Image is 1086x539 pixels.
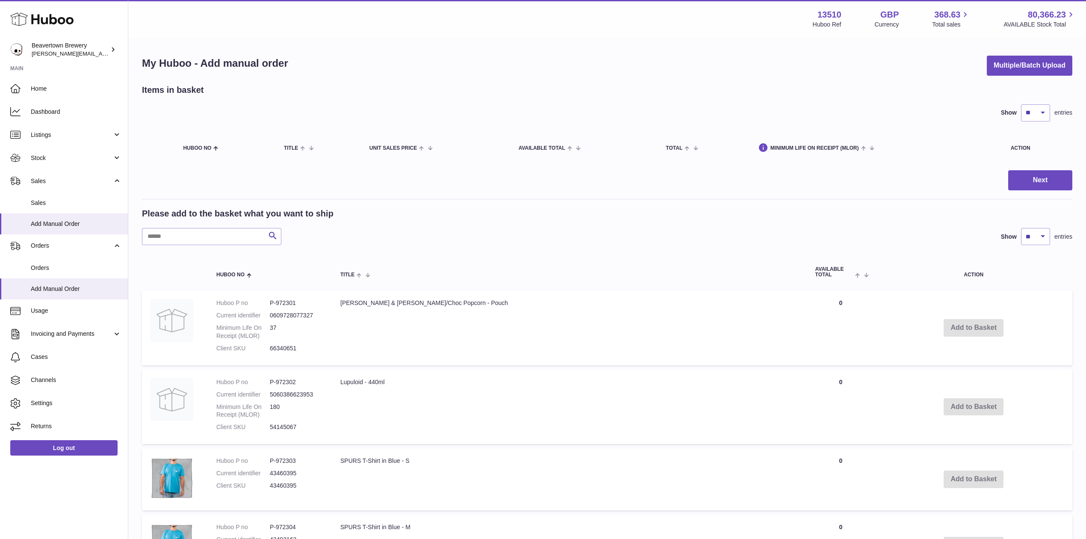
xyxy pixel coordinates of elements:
dt: Minimum Life On Receipt (MLOR) [216,324,270,340]
span: Unit Sales Price [369,145,417,151]
span: entries [1054,233,1072,241]
button: Multiple/Batch Upload [987,56,1072,76]
dd: 66340651 [270,344,323,352]
dd: P-972303 [270,457,323,465]
h2: Please add to the basket what you want to ship [142,208,333,219]
dd: 5060386623953 [270,391,323,399]
span: AVAILABLE Total [519,145,565,151]
td: 0 [807,448,875,510]
span: entries [1054,109,1072,117]
dt: Huboo P no [216,378,270,386]
label: Show [1001,109,1017,117]
div: Huboo Ref [813,21,841,29]
span: Total sales [932,21,970,29]
span: 368.63 [934,9,960,21]
img: Lupuloid - 440ml [151,378,193,421]
td: [PERSON_NAME] & [PERSON_NAME]/Choc Popcorn - Pouch [332,290,807,365]
span: AVAILABLE Total [815,267,853,278]
dd: P-972302 [270,378,323,386]
dd: P-972304 [270,523,323,531]
span: Dashboard [31,108,121,116]
dt: Client SKU [216,423,270,431]
dd: 43460395 [270,469,323,477]
dt: Huboo P no [216,523,270,531]
strong: 13510 [817,9,841,21]
span: Stock [31,154,112,162]
dt: Current identifier [216,391,270,399]
span: Listings [31,131,112,139]
span: Minimum Life On Receipt (MLOR) [770,145,859,151]
span: AVAILABLE Stock Total [1003,21,1076,29]
dt: Current identifier [216,469,270,477]
span: Sales [31,177,112,185]
span: Invoicing and Payments [31,330,112,338]
dt: Huboo P no [216,299,270,307]
dt: Client SKU [216,344,270,352]
dd: 37 [270,324,323,340]
span: Sales [31,199,121,207]
span: Orders [31,242,112,250]
img: Matthew.McCormack@beavertownbrewery.co.uk [10,43,23,56]
span: Home [31,85,121,93]
span: Orders [31,264,121,272]
a: 80,366.23 AVAILABLE Stock Total [1003,9,1076,29]
dt: Huboo P no [216,457,270,465]
span: Total [666,145,682,151]
div: Currency [875,21,899,29]
td: Lupuloid - 440ml [332,370,807,444]
span: Cases [31,353,121,361]
h1: My Huboo - Add manual order [142,56,288,70]
span: Add Manual Order [31,285,121,293]
td: 0 [807,290,875,365]
dd: 43460395 [270,482,323,490]
dd: P-972301 [270,299,323,307]
dt: Current identifier [216,311,270,320]
span: Usage [31,307,121,315]
span: Huboo no [216,272,245,278]
dd: 180 [270,403,323,419]
span: Settings [31,399,121,407]
button: Next [1008,170,1072,190]
dd: 0609728077327 [270,311,323,320]
td: 0 [807,370,875,444]
span: Title [284,145,298,151]
a: 368.63 Total sales [932,9,970,29]
span: 80,366.23 [1028,9,1066,21]
h2: Items in basket [142,84,204,96]
div: Action [1011,145,1064,151]
th: Action [875,258,1072,286]
span: Huboo no [183,145,211,151]
span: Title [340,272,354,278]
td: SPURS T-Shirt in Blue - S [332,448,807,510]
dt: Client SKU [216,482,270,490]
strong: GBP [880,9,899,21]
div: Beavertown Brewery [32,41,109,58]
dd: 54145067 [270,423,323,431]
img: Joe & Sephs Caramel/Choc Popcorn - Pouch [151,299,193,342]
span: Returns [31,422,121,430]
a: Log out [10,440,118,456]
span: Add Manual Order [31,220,121,228]
span: [PERSON_NAME][EMAIL_ADDRESS][PERSON_NAME][DOMAIN_NAME] [32,50,217,57]
dt: Minimum Life On Receipt (MLOR) [216,403,270,419]
span: Channels [31,376,121,384]
label: Show [1001,233,1017,241]
img: SPURS T-Shirt in Blue - S [151,457,193,500]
